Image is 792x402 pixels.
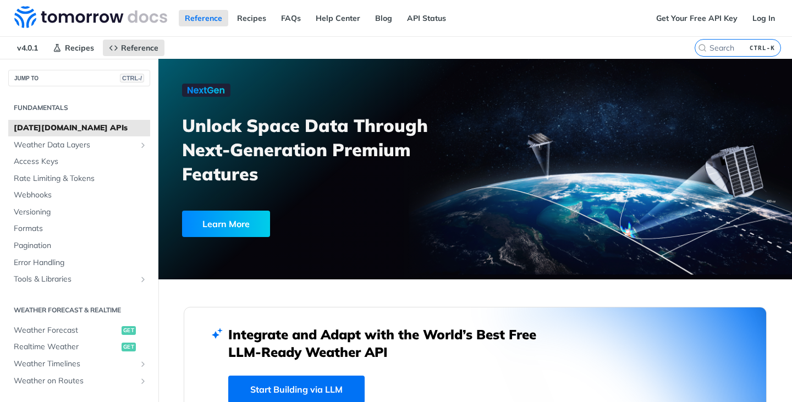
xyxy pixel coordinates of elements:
[8,170,150,187] a: Rate Limiting & Tokens
[14,376,136,387] span: Weather on Routes
[8,322,150,339] a: Weather Forecastget
[746,10,781,26] a: Log In
[139,377,147,386] button: Show subpages for Weather on Routes
[8,305,150,315] h2: Weather Forecast & realtime
[139,141,147,150] button: Show subpages for Weather Data Layers
[228,326,553,361] h2: Integrate and Adapt with the World’s Best Free LLM-Ready Weather API
[8,271,150,288] a: Tools & LibrariesShow subpages for Tools & Libraries
[182,84,230,97] img: NextGen
[8,187,150,203] a: Webhooks
[310,10,366,26] a: Help Center
[182,211,426,237] a: Learn More
[14,325,119,336] span: Weather Forecast
[121,43,158,53] span: Reference
[14,156,147,167] span: Access Keys
[65,43,94,53] span: Recipes
[14,140,136,151] span: Weather Data Layers
[8,255,150,271] a: Error Handling
[8,70,150,86] button: JUMP TOCTRL-/
[14,223,147,234] span: Formats
[14,274,136,285] span: Tools & Libraries
[14,173,147,184] span: Rate Limiting & Tokens
[14,240,147,251] span: Pagination
[369,10,398,26] a: Blog
[8,103,150,113] h2: Fundamentals
[275,10,307,26] a: FAQs
[139,275,147,284] button: Show subpages for Tools & Libraries
[8,221,150,237] a: Formats
[182,211,270,237] div: Learn More
[650,10,744,26] a: Get Your Free API Key
[14,207,147,218] span: Versioning
[182,113,487,186] h3: Unlock Space Data Through Next-Generation Premium Features
[14,257,147,268] span: Error Handling
[8,238,150,254] a: Pagination
[14,123,147,134] span: [DATE][DOMAIN_NAME] APIs
[14,342,119,353] span: Realtime Weather
[139,360,147,368] button: Show subpages for Weather Timelines
[103,40,164,56] a: Reference
[401,10,452,26] a: API Status
[122,326,136,335] span: get
[8,356,150,372] a: Weather TimelinesShow subpages for Weather Timelines
[8,373,150,389] a: Weather on RoutesShow subpages for Weather on Routes
[231,10,272,26] a: Recipes
[8,137,150,153] a: Weather Data LayersShow subpages for Weather Data Layers
[179,10,228,26] a: Reference
[747,42,778,53] kbd: CTRL-K
[120,74,144,82] span: CTRL-/
[698,43,707,52] svg: Search
[8,339,150,355] a: Realtime Weatherget
[11,40,44,56] span: v4.0.1
[122,343,136,351] span: get
[8,153,150,170] a: Access Keys
[14,190,147,201] span: Webhooks
[14,359,136,370] span: Weather Timelines
[47,40,100,56] a: Recipes
[8,204,150,221] a: Versioning
[14,6,167,28] img: Tomorrow.io Weather API Docs
[8,120,150,136] a: [DATE][DOMAIN_NAME] APIs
